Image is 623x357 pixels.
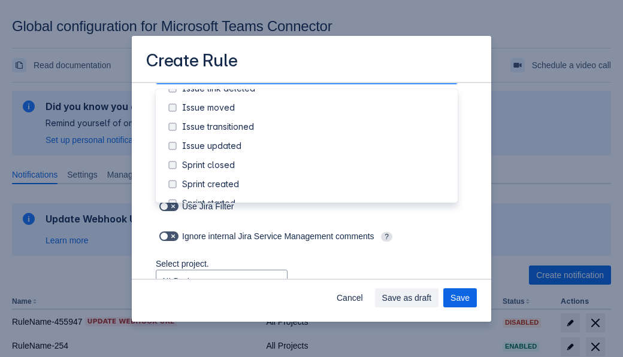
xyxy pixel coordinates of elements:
[156,198,250,215] div: Use Jira Filter
[337,288,363,307] span: Cancel
[329,288,370,307] button: Cancel
[146,50,238,74] h3: Create Rule
[132,82,491,280] div: Scrollable content
[182,121,450,133] div: Issue transitioned
[156,228,443,245] div: Ignore internal Jira Service Management comments
[375,288,439,307] button: Save as draft
[182,197,450,209] div: Sprint started
[269,274,283,289] span: open
[443,288,477,307] button: Save
[382,288,432,307] span: Save as draft
[182,140,450,152] div: Issue updated
[182,102,450,114] div: Issue moved
[156,258,288,270] p: Select project.
[182,159,450,171] div: Sprint closed
[182,178,450,190] div: Sprint created
[450,288,470,307] span: Save
[381,232,392,242] span: ?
